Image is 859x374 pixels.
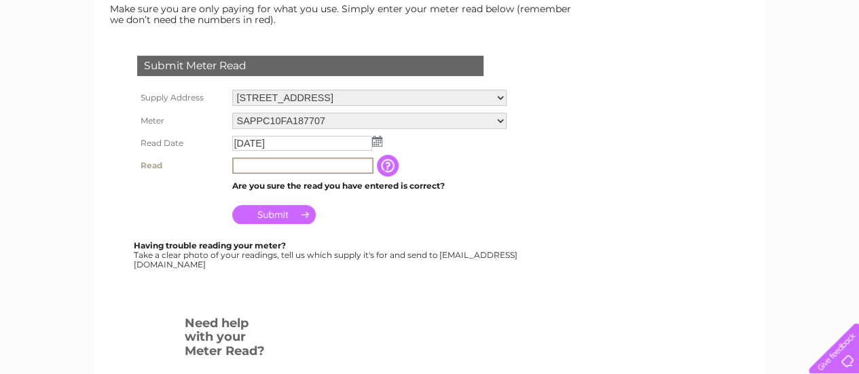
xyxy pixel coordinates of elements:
a: Telecoms [692,58,733,68]
a: 0333 014 3131 [603,7,697,24]
a: Blog [741,58,761,68]
h3: Need help with your Meter Read? [185,314,268,365]
a: Energy [654,58,684,68]
div: Submit Meter Read [137,56,483,76]
a: Water [620,58,646,68]
input: Submit [232,205,316,224]
img: logo.png [30,35,99,77]
td: Are you sure the read you have entered is correct? [229,177,510,195]
a: Log out [814,58,846,68]
input: Information [377,155,401,176]
b: Having trouble reading your meter? [134,240,286,250]
th: Meter [134,109,229,132]
th: Read [134,154,229,177]
a: Contact [769,58,802,68]
th: Supply Address [134,86,229,109]
div: Clear Business is a trading name of Verastar Limited (registered in [GEOGRAPHIC_DATA] No. 3667643... [109,7,751,66]
th: Read Date [134,132,229,154]
div: Take a clear photo of your readings, tell us which supply it's for and send to [EMAIL_ADDRESS][DO... [134,241,519,269]
img: ... [372,136,382,147]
